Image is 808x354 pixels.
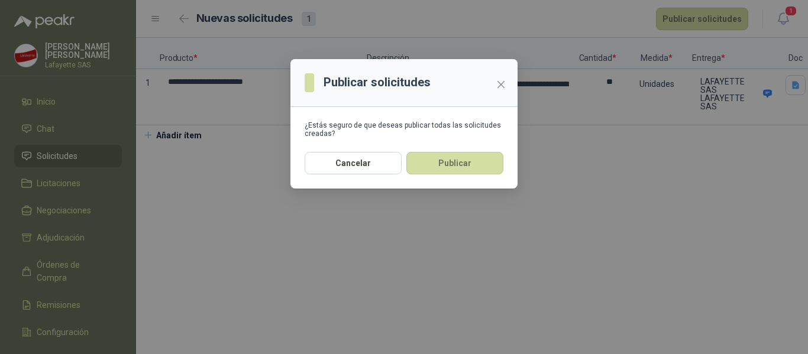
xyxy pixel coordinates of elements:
[305,121,503,138] div: ¿Estás seguro de que deseas publicar todas las solicitudes creadas?
[496,80,506,89] span: close
[492,75,510,94] button: Close
[324,73,431,92] h3: Publicar solicitudes
[305,152,402,174] button: Cancelar
[406,152,503,174] button: Publicar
